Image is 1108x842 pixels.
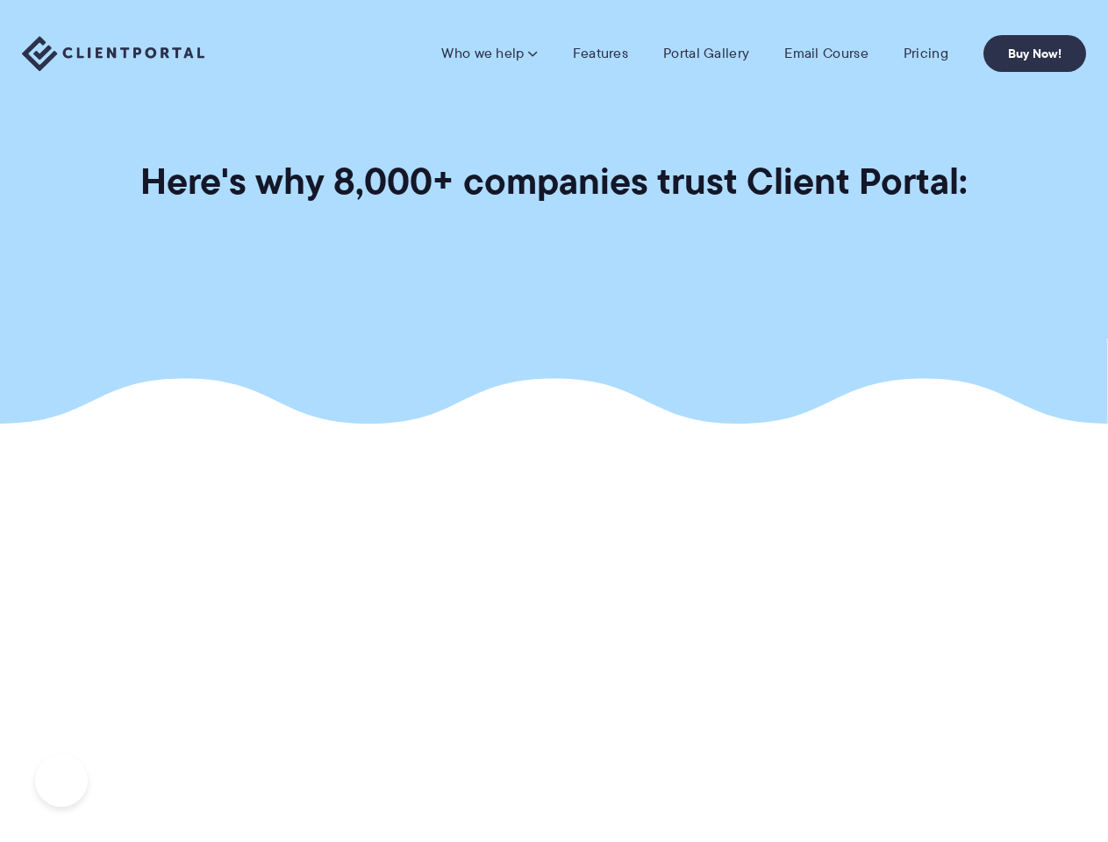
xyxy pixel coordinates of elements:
a: Pricing [904,45,948,62]
iframe: Toggle Customer Support [35,754,88,807]
a: Buy Now! [983,35,1086,72]
a: Email Course [784,45,869,62]
a: Features [573,45,628,62]
a: Who we help [441,45,537,62]
a: Portal Gallery [663,45,749,62]
h1: Here's why 8,000+ companies trust Client Portal: [140,158,968,204]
